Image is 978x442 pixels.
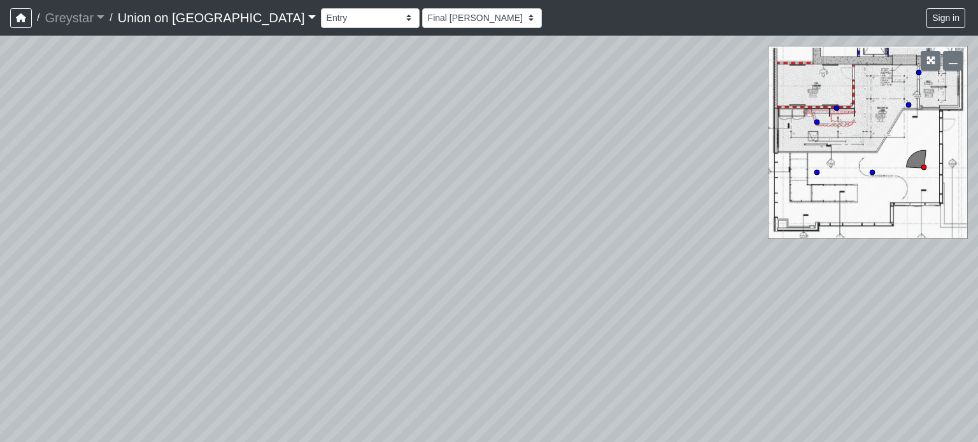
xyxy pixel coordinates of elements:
[118,5,316,31] a: Union on [GEOGRAPHIC_DATA]
[10,417,85,442] iframe: Ybug feedback widget
[32,5,45,31] span: /
[104,5,117,31] span: /
[45,5,104,31] a: Greystar
[926,8,965,28] button: Sign in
